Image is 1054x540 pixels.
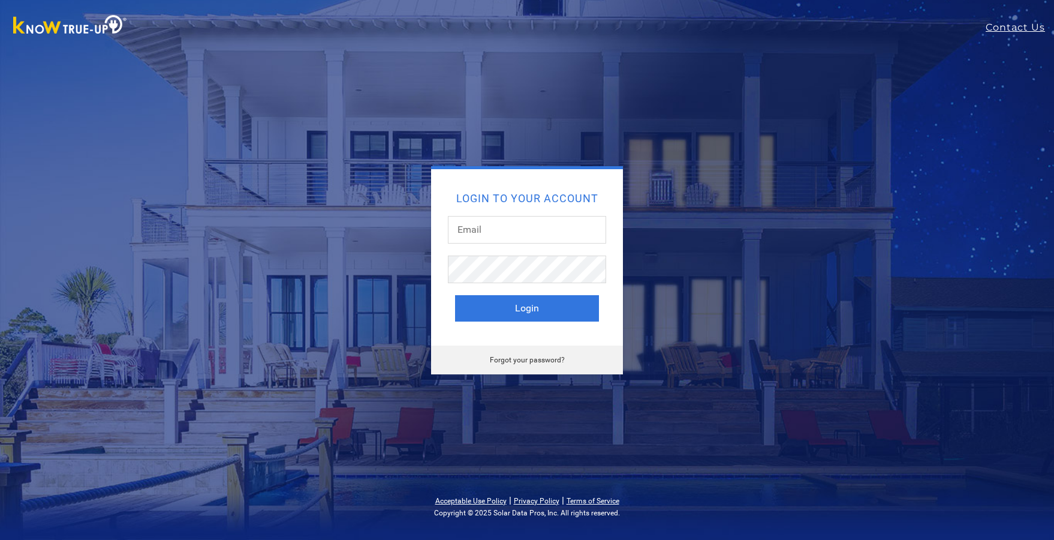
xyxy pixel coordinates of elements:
button: Login [455,295,599,322]
input: Email [448,216,606,244]
a: Forgot your password? [490,356,565,364]
a: Terms of Service [567,497,619,505]
a: Privacy Policy [514,497,559,505]
span: | [562,494,564,506]
span: | [509,494,511,506]
img: Know True-Up [7,13,133,40]
h2: Login to your account [455,193,599,204]
a: Acceptable Use Policy [435,497,507,505]
a: Contact Us [986,20,1054,35]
